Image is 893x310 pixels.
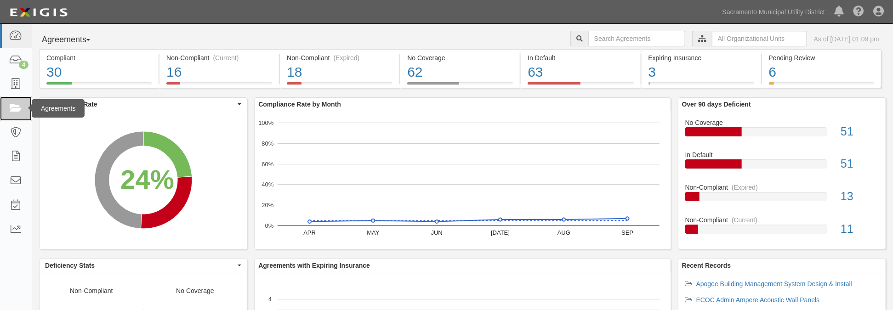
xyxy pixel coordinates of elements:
[19,61,28,69] div: 4
[46,53,152,62] div: Compliant
[685,118,879,151] a: No Coverage51
[120,160,174,198] div: 24%
[40,259,247,272] button: Deficiency Stats
[265,222,274,229] text: 0%
[280,82,399,90] a: Non-Compliant(Expired)18
[834,156,886,172] div: 51
[45,261,235,270] span: Deficiency Stats
[268,296,272,303] text: 4
[696,280,852,287] a: Apogee Building Management System Design & Install
[732,183,758,192] div: (Expired)
[400,82,520,90] a: No Coverage62
[678,215,886,225] div: Non-Compliant
[304,229,316,236] text: APR
[159,82,279,90] a: Non-Compliant(Current)16
[287,53,392,62] div: Non-Compliant (Expired)
[40,98,247,111] button: Compliance Rate
[166,53,272,62] div: Non-Compliant (Current)
[7,4,70,21] img: logo-5460c22ac91f19d4615b14bd174203de0afe785f0fc80cf4dbbc73dc1793850b.png
[45,100,235,109] span: Compliance Rate
[407,62,513,82] div: 62
[262,160,274,167] text: 60%
[622,229,634,236] text: SEP
[262,202,274,209] text: 20%
[39,31,108,49] button: Agreements
[712,31,807,46] input: All Organizational Units
[46,62,152,82] div: 30
[407,53,513,62] div: No Coverage
[557,229,570,236] text: AUG
[682,101,751,108] b: Over 90 days Deficient
[814,34,879,44] div: As of [DATE] 01:09 pm
[262,181,274,188] text: 40%
[769,53,874,62] div: Pending Review
[528,62,633,82] div: 63
[255,111,671,249] svg: A chart.
[648,62,754,82] div: 3
[521,82,640,90] a: In Default63
[287,62,392,82] div: 18
[40,111,247,249] svg: A chart.
[262,140,274,147] text: 80%
[732,215,757,225] div: (Current)
[588,31,685,46] input: Search Agreements
[367,229,380,236] text: MAY
[528,53,633,62] div: In Default
[258,262,370,269] b: Agreements with Expiring Insurance
[166,62,272,82] div: 16
[685,150,879,183] a: In Default51
[685,183,879,215] a: Non-Compliant(Expired)13
[491,229,510,236] text: [DATE]
[762,82,882,90] a: Pending Review6
[642,82,761,90] a: Expiring Insurance3
[834,188,886,205] div: 13
[678,150,886,159] div: In Default
[678,183,886,192] div: Non-Compliant
[648,53,754,62] div: Expiring Insurance
[769,62,874,82] div: 6
[431,229,443,236] text: JUN
[32,99,85,118] div: Agreements
[682,262,731,269] b: Recent Records
[834,124,886,140] div: 51
[259,119,274,126] text: 100%
[334,53,360,62] div: (Expired)
[834,221,886,237] div: 11
[685,215,879,241] a: Non-Compliant(Current)11
[718,3,830,21] a: Sacramento Municipal Utility District
[39,82,159,90] a: Compliant30
[696,296,820,304] a: ECOC Admin Ampere Acoustic Wall Panels
[213,53,239,62] div: (Current)
[258,101,341,108] b: Compliance Rate by Month
[678,118,886,127] div: No Coverage
[853,6,864,17] i: Help Center - Complianz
